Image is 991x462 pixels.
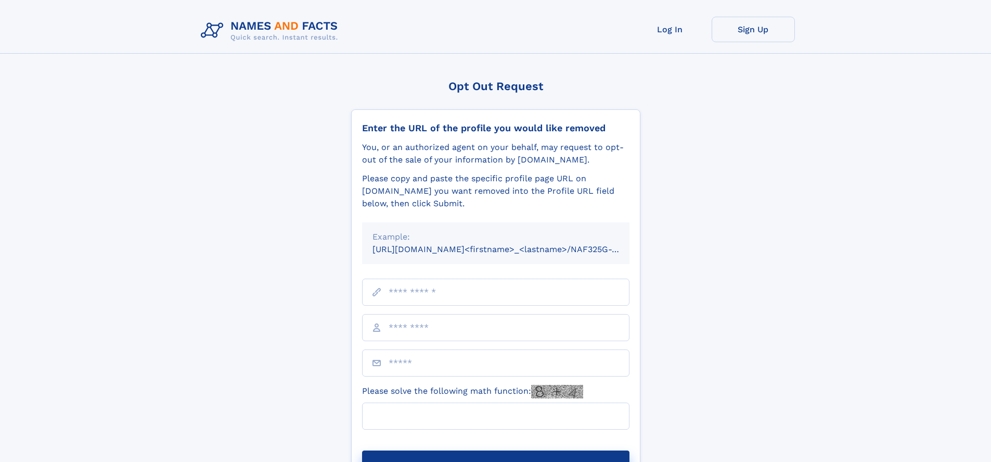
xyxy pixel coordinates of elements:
[351,80,640,93] div: Opt Out Request
[372,244,649,254] small: [URL][DOMAIN_NAME]<firstname>_<lastname>/NAF325G-xxxxxxxx
[628,17,712,42] a: Log In
[362,122,629,134] div: Enter the URL of the profile you would like removed
[362,385,583,398] label: Please solve the following math function:
[712,17,795,42] a: Sign Up
[372,231,619,243] div: Example:
[197,17,346,45] img: Logo Names and Facts
[362,141,629,166] div: You, or an authorized agent on your behalf, may request to opt-out of the sale of your informatio...
[362,172,629,210] div: Please copy and paste the specific profile page URL on [DOMAIN_NAME] you want removed into the Pr...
